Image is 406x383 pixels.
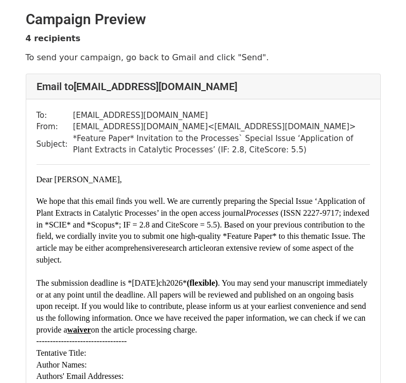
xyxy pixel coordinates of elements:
span: Tentative Title: [37,349,86,357]
p: To send your campaign, go back to Gmail and click "Send". [26,52,381,63]
td: *Feature Paper* Invitation to the Processes` Special Issue ‘Application of Plant Extracts in Cata... [73,133,370,156]
td: From: [37,121,73,133]
span: --------------------------------- [37,337,127,345]
span: (flexible) [187,278,218,287]
i: Processes [246,208,278,217]
span: an extensive review of some aspect of the subject. The submission deadline is * [37,243,354,287]
span: research article [160,243,209,252]
span: comprehensive [110,243,160,252]
span: . You may send your manuscript immediately or at any point until the deadline. All papers will be... [37,278,367,334]
span: Application of Plant Extracts in Catalytic Processes [37,197,365,217]
span: Authors' Email Addresses: [37,372,124,380]
strong: 4 recipients [26,33,81,43]
span: or [209,243,216,252]
span: 2026 [166,278,183,287]
span: [DATE] [132,278,158,287]
td: [EMAIL_ADDRESS][DOMAIN_NAME] [73,110,370,121]
td: To: [37,110,73,121]
span: We hope that this email finds you well. We are currently preparing the Special Issue ‘ [37,197,317,205]
td: [EMAIL_ADDRESS][DOMAIN_NAME] < [EMAIL_ADDRESS][DOMAIN_NAME] > [73,121,370,133]
td: Subject: [37,133,73,156]
h4: Email to [EMAIL_ADDRESS][DOMAIN_NAME] [37,80,370,93]
span: Author Names: [37,360,87,369]
span: Dear [PERSON_NAME], [37,175,122,184]
h2: Campaign Preview [26,11,381,28]
span: ch [158,278,166,287]
span: ’ in the open access journal (ISSN 2227-9717; indexed in *SCIE* and *Scopus*; IF = 2.8 and CiteSc... [37,208,369,252]
u: waiver [67,325,91,334]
